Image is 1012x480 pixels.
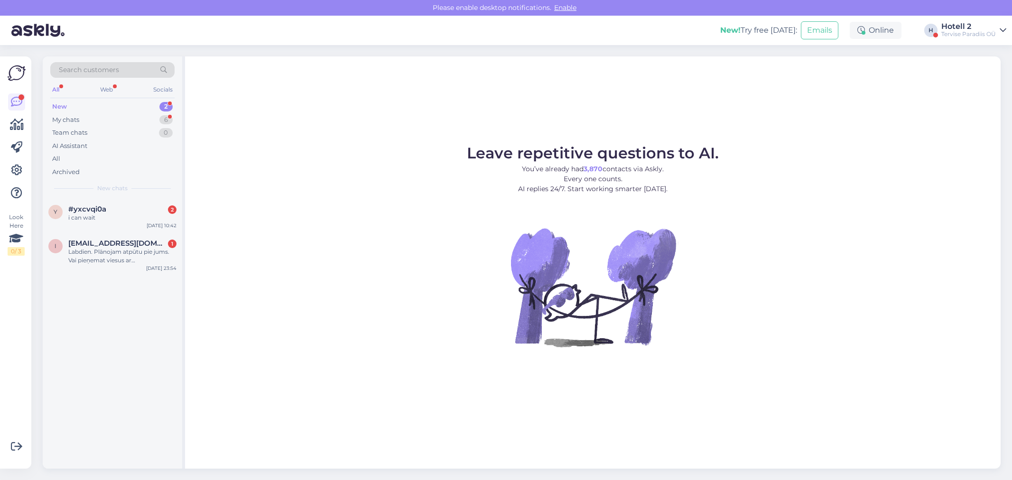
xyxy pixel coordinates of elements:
div: Look Here [8,213,25,256]
div: i can wait [68,213,176,222]
div: 1 [168,240,176,248]
div: 0 [159,128,173,138]
p: You’ve already had contacts via Askly. Every one counts. AI replies 24/7. Start working smarter [... [467,164,719,194]
a: Hotell 2Tervise Paradiis OÜ [941,23,1006,38]
img: No Chat active [508,202,678,372]
b: New! [720,26,741,35]
div: My chats [52,115,79,125]
div: Web [98,83,115,96]
div: Labdien. Plānojam atpūtu pie jums. Vai pieņemat viesus ar mājdzīvniekiem? Mums ir jūrascūciņa. [68,248,176,265]
div: All [52,154,60,164]
div: New [52,102,67,111]
span: Enable [551,3,579,12]
span: y [54,208,57,215]
div: Team chats [52,128,87,138]
div: AI Assistant [52,141,87,151]
div: Socials [151,83,175,96]
span: Leave repetitive questions to AI. [467,144,719,162]
div: Online [850,22,901,39]
div: Archived [52,167,80,177]
div: 6 [159,115,173,125]
div: Try free [DATE]: [720,25,797,36]
span: New chats [97,184,128,193]
img: Askly Logo [8,64,26,82]
span: ivars.dumins@gmail.com [68,239,167,248]
button: Emails [801,21,838,39]
div: 2 [168,205,176,214]
span: i [55,242,56,249]
div: [DATE] 10:42 [147,222,176,229]
div: 2 [159,102,173,111]
div: 0 / 3 [8,247,25,256]
div: Tervise Paradiis OÜ [941,30,996,38]
span: Search customers [59,65,119,75]
b: 3,870 [584,165,603,173]
div: H [924,24,938,37]
div: All [50,83,61,96]
div: [DATE] 23:54 [146,265,176,272]
div: Hotell 2 [941,23,996,30]
span: #yxcvqi0a [68,205,106,213]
